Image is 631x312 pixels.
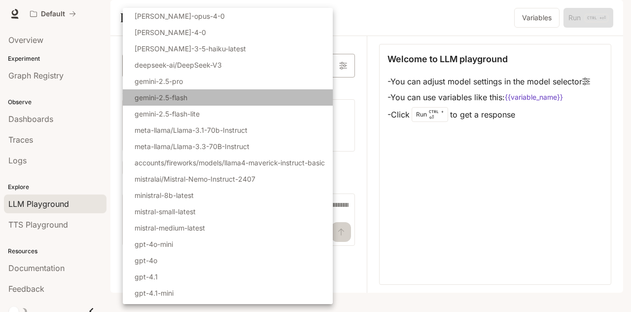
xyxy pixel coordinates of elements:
[135,239,173,249] p: gpt-4o-mini
[135,223,205,233] p: mistral-medium-latest
[135,288,174,298] p: gpt-4.1-mini
[135,125,247,135] p: meta-llama/Llama-3.1-70b-Instruct
[135,109,200,119] p: gemini-2.5-flash-lite
[135,174,255,184] p: mistralai/Mistral-Nemo-Instruct-2407
[135,60,222,70] p: deepseek-ai/DeepSeek-V3
[135,157,325,168] p: accounts/fireworks/models/llama4-maverick-instruct-basic
[135,76,183,86] p: gemini-2.5-pro
[135,255,157,266] p: gpt-4o
[135,11,225,21] p: [PERSON_NAME]-opus-4-0
[135,27,206,38] p: [PERSON_NAME]-4-0
[135,92,187,103] p: gemini-2.5-flash
[135,141,249,152] p: meta-llama/Llama-3.3-70B-Instruct
[135,206,196,217] p: mistral-small-latest
[135,272,158,282] p: gpt-4.1
[135,43,246,54] p: [PERSON_NAME]-3-5-haiku-latest
[135,190,194,200] p: ministral-8b-latest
